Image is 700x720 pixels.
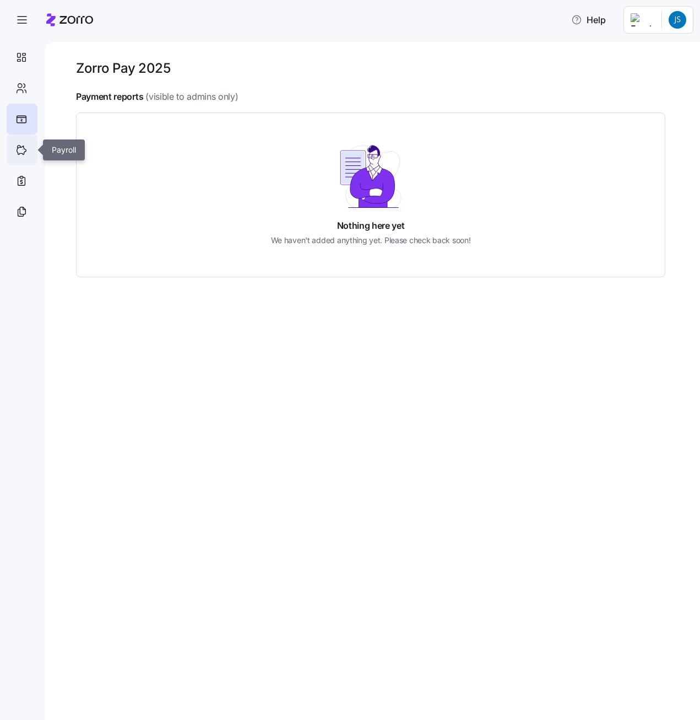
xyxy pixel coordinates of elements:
[76,90,143,103] h4: Payment reports
[271,234,471,246] h5: We haven't added anything yet. Please check back soon!
[669,11,686,29] img: 48dcb041a751c86c292f82e4255e9e38
[145,90,238,104] span: (visible to admins only)
[562,9,615,31] button: Help
[571,13,606,26] span: Help
[337,219,405,232] h4: Nothing here yet
[76,60,170,77] h1: Zorro Pay 2025
[631,13,653,26] img: Employer logo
